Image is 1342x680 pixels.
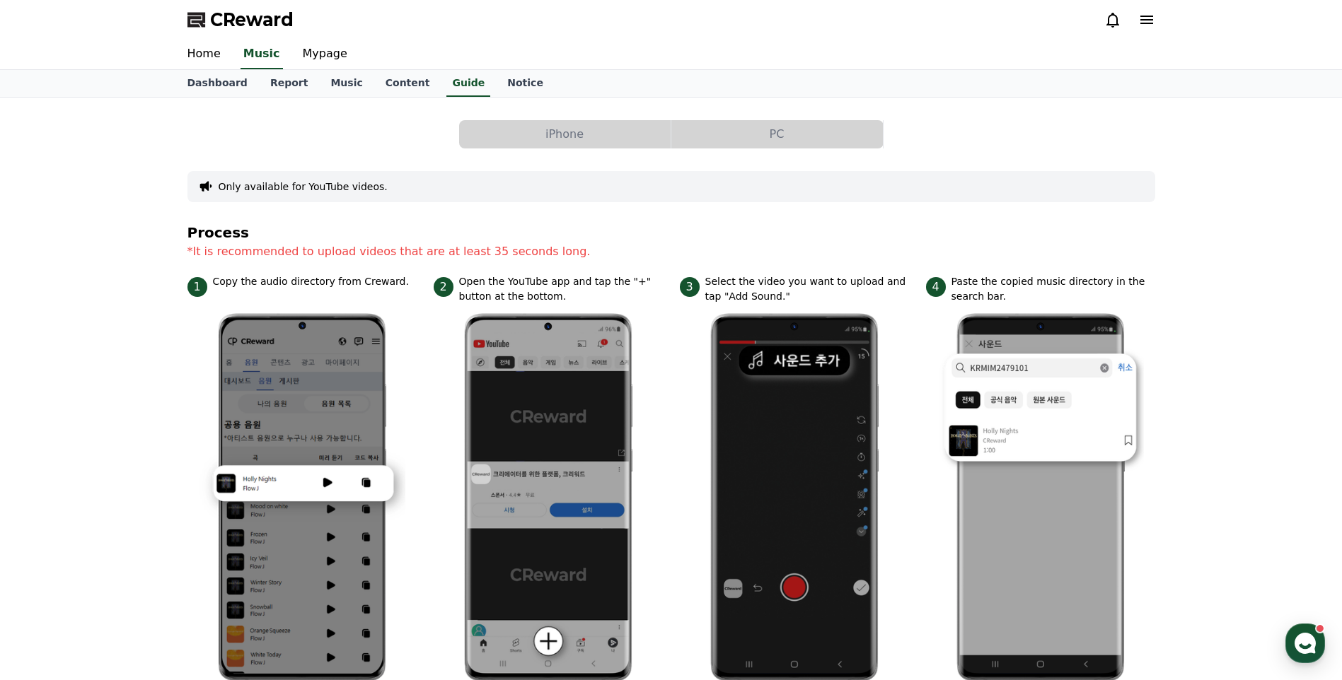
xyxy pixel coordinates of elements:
[319,70,374,97] a: Music
[446,70,490,97] a: Guide
[187,8,294,31] a: CReward
[374,70,441,97] a: Content
[187,243,1155,260] p: *It is recommended to upload videos that are at least 35 seconds long.
[951,274,1155,304] p: Paste the copied music directory in the search bar.
[176,70,259,97] a: Dashboard
[459,120,671,148] button: iPhone
[671,120,883,148] button: PC
[459,120,671,148] a: iPhone
[291,40,359,69] a: Mypage
[213,274,409,289] p: Copy the audio directory from Creward.
[926,277,946,297] span: 4
[496,70,555,97] a: Notice
[434,277,453,297] span: 2
[259,70,320,97] a: Report
[241,40,283,69] a: Music
[680,277,700,297] span: 3
[187,277,207,297] span: 1
[176,40,232,69] a: Home
[705,274,909,304] p: Select the video you want to upload and tap "Add Sound."
[187,225,1155,240] h4: Process
[459,274,663,304] p: Open the YouTube app and tap the "+" button at the bottom.
[210,8,294,31] span: CReward
[219,180,388,194] button: Only available for YouTube videos.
